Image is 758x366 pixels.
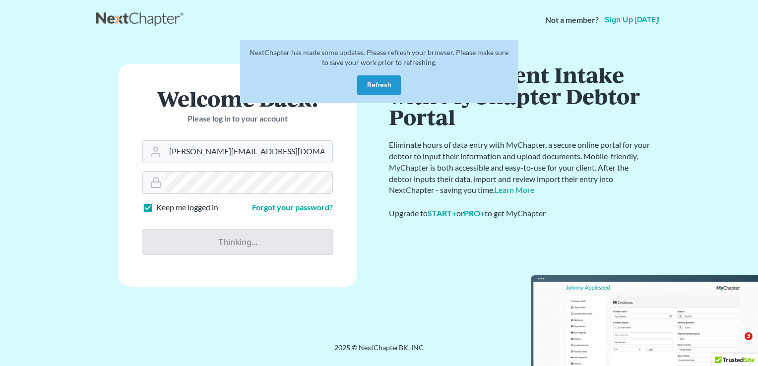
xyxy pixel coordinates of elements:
p: Please log in to your account [142,113,333,124]
div: 2025 © NextChapterBK, INC [96,343,662,361]
label: Keep me logged in [156,202,218,213]
span: 3 [745,332,753,340]
p: Eliminate hours of data entry with MyChapter, a secure online portal for your debtor to input the... [389,139,652,196]
h1: Welcome Back! [142,88,333,109]
a: Sign up [DATE]! [603,16,662,24]
button: Refresh [357,75,401,95]
span: NextChapter has made some updates. Please refresh your browser. Please make sure to save your wor... [250,48,508,66]
input: Email Address [165,141,332,163]
a: Learn More [495,185,534,194]
a: PRO+ [464,208,485,218]
iframe: Intercom live chat [724,332,748,356]
a: START+ [428,208,456,218]
a: Forgot your password? [252,202,333,212]
h1: Simplify Client Intake with MyChapter Debtor Portal [389,64,652,127]
input: Thinking... [142,229,333,255]
strong: Not a member? [545,14,599,26]
div: Upgrade to or to get MyChapter [389,208,652,219]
